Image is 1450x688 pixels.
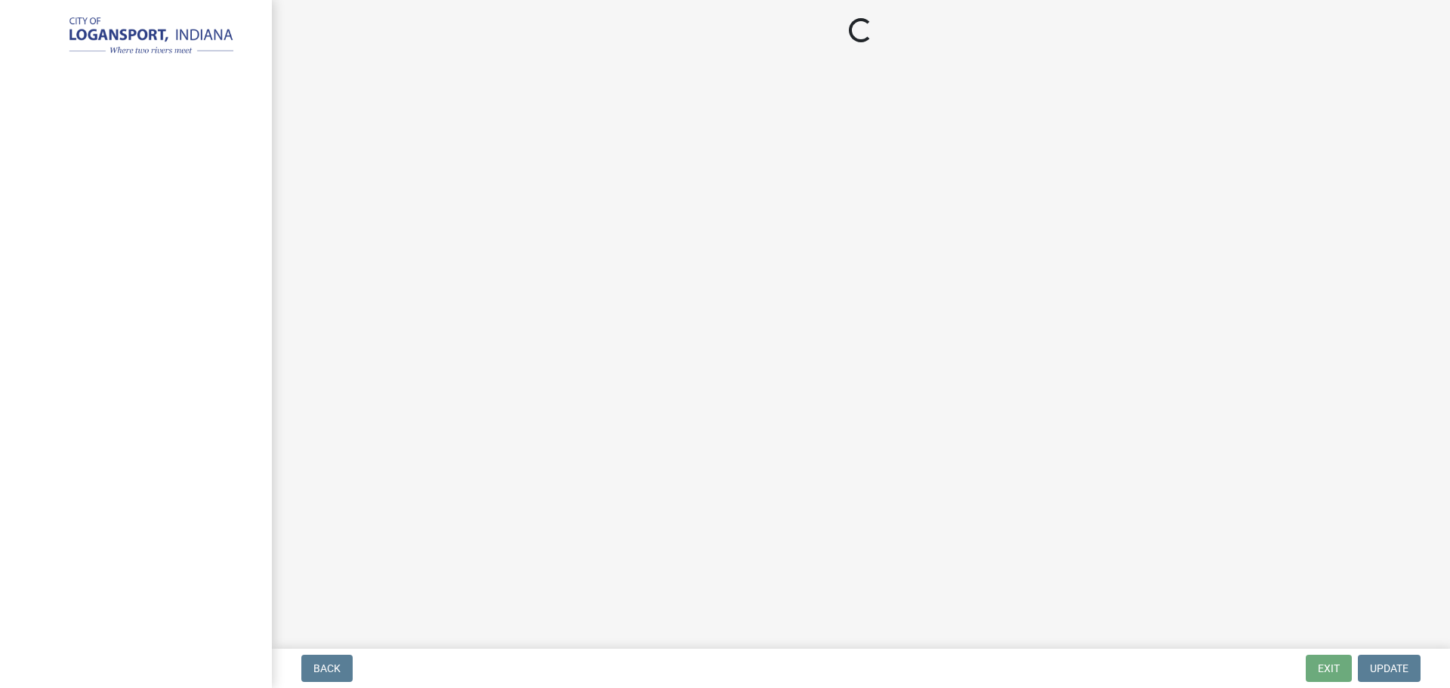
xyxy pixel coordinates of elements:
[1370,662,1408,674] span: Update
[30,16,248,58] img: City of Logansport, Indiana
[313,662,341,674] span: Back
[1306,655,1352,682] button: Exit
[1358,655,1421,682] button: Update
[301,655,353,682] button: Back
